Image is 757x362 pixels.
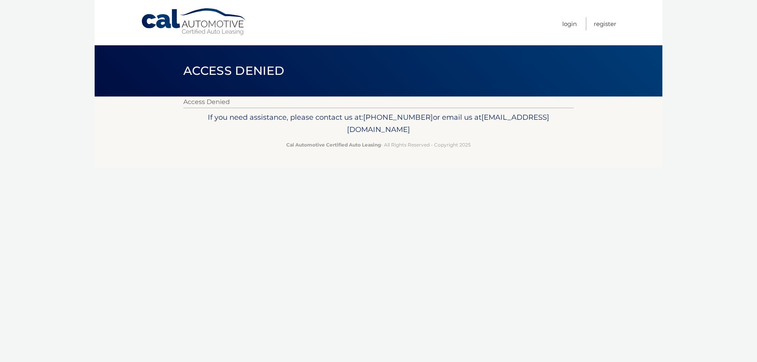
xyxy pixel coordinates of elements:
span: [PHONE_NUMBER] [363,113,433,122]
p: If you need assistance, please contact us at: or email us at [188,111,569,136]
p: - All Rights Reserved - Copyright 2025 [188,141,569,149]
p: Access Denied [183,97,574,108]
a: Cal Automotive [141,8,247,36]
span: Access Denied [183,63,284,78]
strong: Cal Automotive Certified Auto Leasing [286,142,381,148]
a: Register [594,17,616,30]
a: Login [562,17,577,30]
